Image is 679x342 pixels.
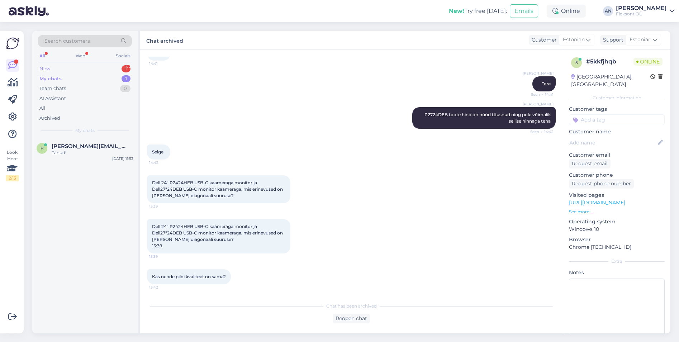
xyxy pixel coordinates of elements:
[542,81,551,86] span: Tere
[616,5,675,17] a: [PERSON_NAME]Fleksont OÜ
[449,8,464,14] b: New!
[152,180,284,198] span: Dell 24" P2424HEB USB-C kaameraga monitor ja Dell27"24DEB USB-C monitor kaameraga, mis erinevused...
[6,149,19,181] div: Look Here
[149,285,176,290] span: 15:42
[616,11,667,17] div: Fleksont OÜ
[527,129,554,134] span: Seen ✓ 14:42
[6,175,19,181] div: 2 / 3
[569,269,665,276] p: Notes
[333,314,370,323] div: Reopen chat
[44,37,90,45] span: Search customers
[38,51,46,61] div: All
[39,65,50,72] div: New
[523,71,554,76] span: [PERSON_NAME]
[523,101,554,107] span: [PERSON_NAME]
[152,224,284,248] span: Dell 24" P2424HEB USB-C kaameraga monitor ja Dell27"24DEB USB-C monitor kaameraga, mis erinevused...
[569,139,656,147] input: Add name
[152,149,163,155] span: Selge
[39,85,66,92] div: Team chats
[571,73,650,88] div: [GEOGRAPHIC_DATA], [GEOGRAPHIC_DATA]
[603,6,613,16] div: AN
[569,218,665,225] p: Operating system
[112,156,133,161] div: [DATE] 11:53
[586,57,633,66] div: # 5kkfjhqb
[616,5,667,11] div: [PERSON_NAME]
[449,7,507,15] div: Try free [DATE]:
[563,36,585,44] span: Estonian
[39,105,46,112] div: All
[569,225,665,233] p: Windows 10
[569,105,665,113] p: Customer tags
[569,95,665,101] div: Customer information
[600,36,623,44] div: Support
[529,36,557,44] div: Customer
[122,75,130,82] div: 1
[569,151,665,159] p: Customer email
[569,159,611,168] div: Request email
[122,65,130,72] div: 1
[114,51,132,61] div: Socials
[569,191,665,199] p: Visited pages
[569,199,625,206] a: [URL][DOMAIN_NAME]
[52,149,133,156] div: Tänud!
[39,95,66,102] div: AI Assistant
[569,236,665,243] p: Browser
[41,146,44,151] span: r
[633,58,663,66] span: Online
[569,171,665,179] p: Customer phone
[120,85,130,92] div: 0
[527,92,554,97] span: Seen ✓ 14:41
[39,115,60,122] div: Archived
[6,37,19,50] img: Askly Logo
[569,258,665,265] div: Extra
[424,112,552,124] span: P2724DEB toote hind on nüüd tõusnud ning pole võimalik sellise hinnaga teha
[630,36,651,44] span: Estonian
[569,179,634,189] div: Request phone number
[510,4,538,18] button: Emails
[152,274,226,279] span: Kas nende pildi kvaliteet on sama?
[149,160,176,165] span: 14:42
[146,35,183,45] label: Chat archived
[569,128,665,136] p: Customer name
[75,127,95,134] span: My chats
[149,254,176,259] span: 15:39
[52,143,126,149] span: romel.sprenk@swenergia.ee
[39,75,62,82] div: My chats
[74,51,87,61] div: Web
[149,61,176,66] span: 14:41
[569,114,665,125] input: Add a tag
[547,5,586,18] div: Online
[569,243,665,251] p: Chrome [TECHNICAL_ID]
[575,60,578,65] span: 5
[326,303,377,309] span: Chat has been archived
[149,204,176,209] span: 15:39
[569,209,665,215] p: See more ...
